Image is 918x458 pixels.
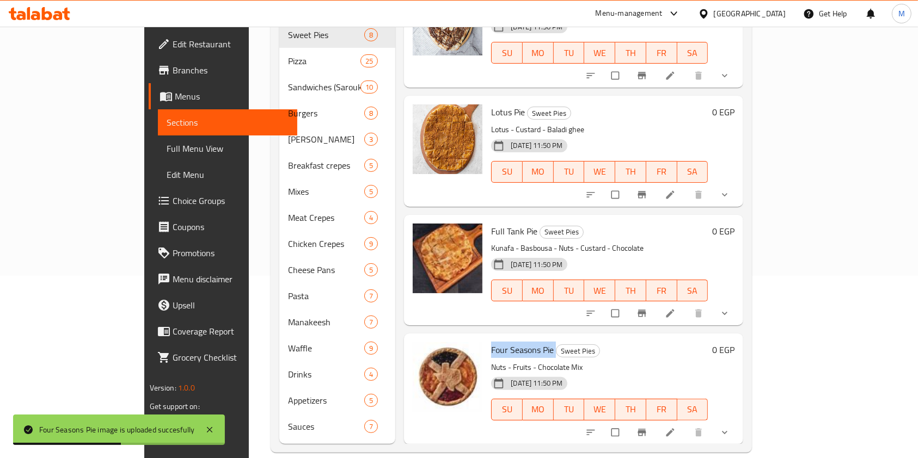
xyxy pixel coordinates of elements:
span: SA [682,283,704,299]
span: [DATE] 11:50 PM [506,259,567,270]
a: Choice Groups [149,188,298,214]
button: Branch-specific-item [630,420,656,444]
span: [DATE] 11:50 PM [506,140,567,151]
svg: Show Choices [719,427,730,438]
span: Drinks [288,368,364,381]
p: Kunafa - Basbousa - Nuts - Custard - Chocolate [491,242,708,255]
div: items [364,342,378,355]
span: TU [558,283,580,299]
span: Mixes [288,185,364,198]
span: SA [682,45,704,61]
span: TH [620,164,642,180]
span: 1.0.0 [178,381,195,395]
div: Waffle [288,342,364,355]
span: MO [527,283,549,299]
a: Grocery Checklist [149,344,298,370]
div: Pizza25 [279,48,395,74]
span: TH [620,45,642,61]
button: TH [615,280,646,301]
span: Edit Menu [167,168,289,181]
div: Pasta7 [279,283,395,309]
span: TU [558,401,580,417]
span: 8 [365,30,377,40]
button: SA [677,42,708,64]
a: Promotions [149,240,298,266]
span: 4 [365,369,377,380]
span: WE [589,401,611,417]
button: delete [687,183,713,207]
button: show more [713,301,739,325]
div: Chicken Crepes9 [279,231,395,257]
span: Pasta [288,289,364,302]
div: items [364,211,378,224]
span: 3 [365,134,377,145]
button: MO [523,399,554,420]
div: items [360,54,378,67]
span: SU [496,45,518,61]
span: Menus [175,90,289,103]
span: Full Menu View [167,142,289,155]
span: FR [651,45,673,61]
span: 5 [365,160,377,171]
span: SA [682,401,704,417]
span: 7 [365,422,377,432]
div: items [364,107,378,120]
span: Four Seasons Pie [491,342,554,358]
button: Branch-specific-item [630,64,656,88]
span: Menu disclaimer [173,273,289,286]
button: SA [677,280,708,301]
span: 5 [365,187,377,197]
span: MO [527,164,549,180]
div: [PERSON_NAME]3 [279,126,395,152]
button: delete [687,301,713,325]
div: Sauces7 [279,413,395,440]
svg: Show Choices [719,70,730,81]
button: MO [523,161,554,183]
button: WE [584,42,615,64]
button: WE [584,280,615,301]
span: Select to update [605,422,628,443]
button: SA [677,399,708,420]
div: Cheese Pans [288,263,364,276]
button: TU [554,399,585,420]
span: Sandwiches (Saroukh) [288,81,360,94]
a: Edit Menu [158,162,298,188]
h6: 0 EGP [712,342,735,357]
span: 8 [365,108,377,119]
span: FR [651,164,673,180]
span: MO [527,401,549,417]
span: Branches [173,64,289,77]
div: items [364,420,378,433]
button: FR [646,399,677,420]
button: TU [554,161,585,183]
div: Sandwiches (Saroukh)10 [279,74,395,100]
div: items [364,394,378,407]
div: items [364,368,378,381]
button: SU [491,42,523,64]
span: FR [651,401,673,417]
span: Sauces [288,420,364,433]
span: 7 [365,317,377,327]
div: Mixes5 [279,178,395,205]
img: Lotus Pie [413,104,482,174]
span: Breakfast crepes [288,159,364,172]
a: Full Menu View [158,135,298,162]
span: Version: [150,381,176,395]
span: Burgers [288,107,364,120]
span: 25 [361,56,377,66]
span: Lotus Pie [491,104,525,120]
span: Sweet Pies [556,345,599,357]
button: delete [687,420,713,444]
h6: 0 EGP [712,104,735,120]
div: Waffle9 [279,335,395,361]
a: Edit Restaurant [149,31,298,57]
div: Burgers8 [279,100,395,126]
button: Branch-specific-item [630,183,656,207]
a: Edit menu item [665,70,678,81]
span: Sweet Pies [288,28,364,41]
button: WE [584,399,615,420]
button: SU [491,161,523,183]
